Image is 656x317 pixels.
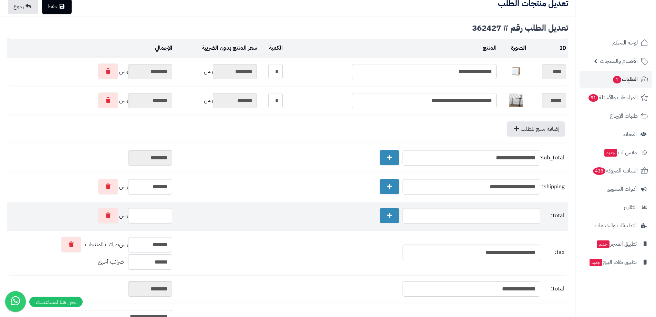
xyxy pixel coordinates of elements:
a: لوحة التحكم [580,34,652,51]
span: وآتس آب [604,148,637,157]
a: تطبيق المتجرجديد [580,236,652,252]
span: جديد [604,149,617,157]
span: تطبيق المتجر [596,239,637,249]
span: العملاء [623,129,637,139]
span: جديد [597,240,610,248]
span: لوحة التحكم [612,38,638,48]
span: shipping: [542,183,564,191]
span: التقارير [624,202,637,212]
span: طلبات الإرجاع [610,111,638,121]
td: سعر المنتج بدون الضريبة [174,39,259,58]
span: 438 [593,167,605,175]
td: ID [528,39,568,58]
span: total: [542,212,564,220]
a: طلبات الإرجاع [580,108,652,124]
span: السلات المتروكة [592,166,638,176]
span: المراجعات والأسئلة [588,93,638,102]
img: 1690370833-110115010016-40x40.jpg [509,65,523,78]
span: ضرائب أخرى [98,258,124,266]
a: إضافة منتج للطلب [507,121,565,137]
span: total: [542,285,564,293]
div: ر.س [176,93,257,108]
span: 1 [613,76,621,83]
div: ر.س [9,208,172,224]
td: الصورة [498,39,528,58]
span: sub_total: [542,154,564,162]
div: ر.س [9,237,172,252]
a: وآتس آبجديد [580,144,652,161]
div: ر.س [176,64,257,79]
td: الكمية [259,39,284,58]
a: التطبيقات والخدمات [580,217,652,234]
div: ر.س [9,92,172,108]
img: 1751364612-1-40x40.jpg [509,93,523,107]
span: ضرائب المنتجات [85,241,119,249]
span: التطبيقات والخدمات [595,221,637,230]
span: الطلبات [612,75,638,84]
div: ر.س [9,179,172,195]
div: ر.س [9,63,172,79]
td: المنتج [284,39,498,58]
span: جديد [590,259,602,266]
a: المراجعات والأسئلة51 [580,89,652,106]
a: التقارير [580,199,652,216]
div: تعديل الطلب رقم # 362427 [7,24,568,32]
a: أدوات التسويق [580,181,652,197]
span: tax: [542,248,564,256]
a: السلات المتروكة438 [580,162,652,179]
span: 51 [589,94,598,102]
a: العملاء [580,126,652,142]
td: الإجمالي [7,39,174,58]
a: الطلبات1 [580,71,652,88]
a: تطبيق نقاط البيعجديد [580,254,652,270]
span: الأقسام والمنتجات [600,56,638,66]
span: تطبيق نقاط البيع [589,257,637,267]
span: أدوات التسويق [607,184,637,194]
